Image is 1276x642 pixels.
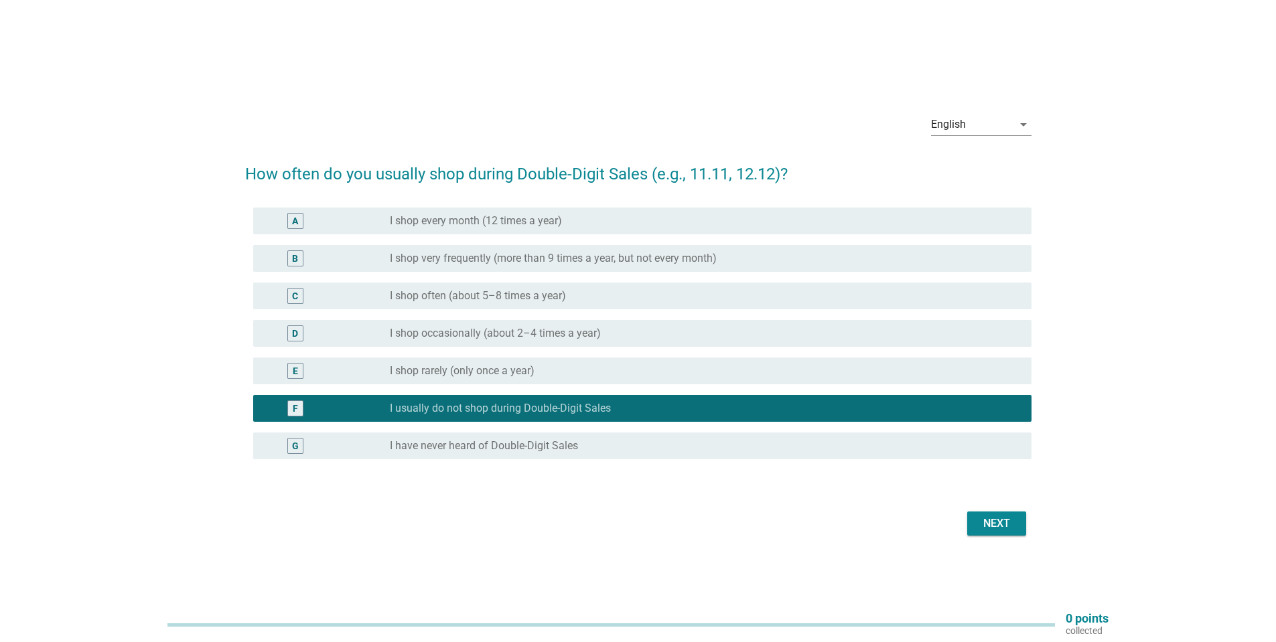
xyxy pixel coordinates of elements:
i: arrow_drop_down [1015,116,1032,133]
div: C [292,289,298,303]
p: collected [1066,625,1109,637]
div: F [293,401,298,415]
div: D [292,326,298,340]
label: I shop occasionally (about 2–4 times a year) [390,327,601,340]
div: English [931,118,966,131]
label: I have never heard of Double-Digit Sales [390,439,578,453]
label: I shop very frequently (more than 9 times a year, but not every month) [390,252,717,265]
p: 0 points [1066,613,1109,625]
div: A [292,214,298,228]
div: G [292,438,299,453]
button: Next [967,511,1026,536]
label: I shop rarely (only once a year) [390,364,535,378]
div: Next [978,515,1015,532]
div: B [292,251,298,265]
div: E [293,364,298,378]
label: I usually do not shop during Double-Digit Sales [390,402,611,415]
label: I shop every month (12 times a year) [390,214,562,228]
label: I shop often (about 5–8 times a year) [390,289,566,303]
h2: How often do you usually shop during Double-Digit Sales (e.g., 11.11, 12.12)? [245,149,1032,186]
